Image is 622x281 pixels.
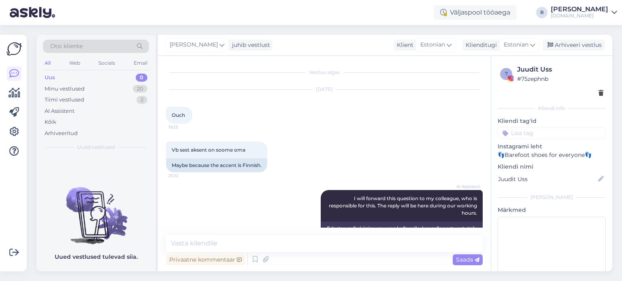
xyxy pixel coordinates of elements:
[97,58,117,68] div: Socials
[45,74,55,82] div: Uus
[321,222,483,243] div: Edastan selle küsimuse oma kolleegile, kes selle eest vastutab. Vastus on siin meie tööajal.
[166,158,267,172] div: Maybe because the accent is Finnish.
[394,41,413,49] div: Klient
[498,151,606,159] p: 👣Barefoot shoes for everyone👣
[450,184,480,190] span: AI Assistent
[498,194,606,201] div: [PERSON_NAME]
[329,195,478,216] span: I will forward this question to my colleague, who is responsible for this. The reply will be here...
[536,7,547,18] div: R
[498,142,606,151] p: Instagrami leht
[498,163,606,171] p: Kliendi nimi
[43,58,52,68] div: All
[498,127,606,139] input: Lisa tag
[517,65,603,74] div: Juudit Uss
[132,58,149,68] div: Email
[434,5,517,20] div: Väljaspool tööaega
[45,96,84,104] div: Tiimi vestlused
[77,144,115,151] span: Uued vestlused
[45,118,56,126] div: Kõik
[498,117,606,125] p: Kliendi tag'id
[45,107,75,115] div: AI Assistent
[45,85,85,93] div: Minu vestlused
[551,6,617,19] a: [PERSON_NAME][DOMAIN_NAME]
[456,256,479,263] span: Saada
[172,147,245,153] span: Vb sest aksent on soome oma
[166,86,483,93] div: [DATE]
[133,85,147,93] div: 20
[420,40,445,49] span: Estonian
[6,41,22,57] img: Askly Logo
[551,6,608,13] div: [PERSON_NAME]
[504,40,528,49] span: Estonian
[462,41,497,49] div: Klienditugi
[168,124,199,130] span: 19:23
[498,175,596,184] input: Lisa nimi
[498,206,606,214] p: Märkmed
[136,96,147,104] div: 2
[166,254,245,265] div: Privaatne kommentaar
[517,74,603,83] div: # 75zephnb
[543,40,605,51] div: Arhiveeri vestlus
[50,42,83,51] span: Otsi kliente
[229,41,270,49] div: juhib vestlust
[68,58,82,68] div: Web
[172,112,185,118] span: Ouch
[45,129,78,137] div: Arhiveeritud
[166,69,483,76] div: Vestlus algas
[170,40,218,49] span: [PERSON_NAME]
[498,105,606,112] div: Kliendi info
[505,71,508,77] span: 7
[168,173,199,179] span: 20:12
[55,253,138,261] p: Uued vestlused tulevad siia.
[36,173,155,245] img: No chats
[551,13,608,19] div: [DOMAIN_NAME]
[136,74,147,82] div: 0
